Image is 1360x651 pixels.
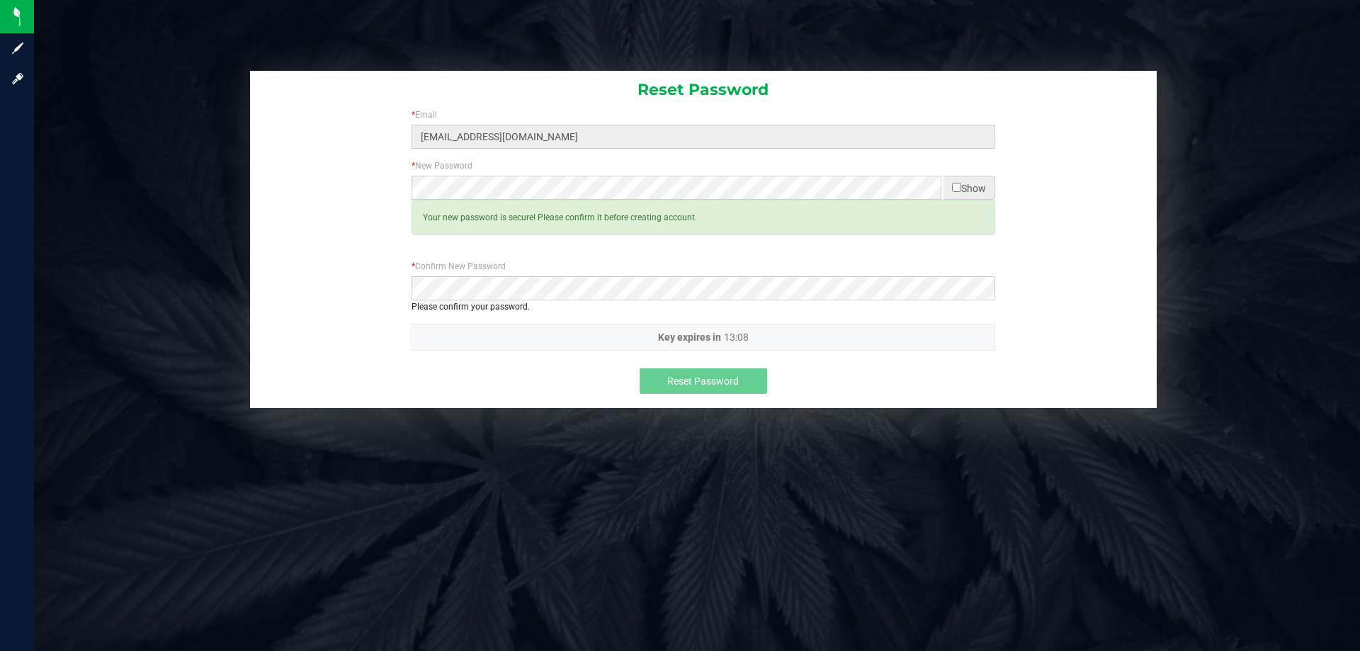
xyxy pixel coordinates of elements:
button: Reset Password [640,368,767,394]
inline-svg: Log in [11,72,25,86]
p: Your new password is secure! Please confirm it before creating account. [423,211,983,224]
label: Confirm New Password [412,260,506,273]
p: Please confirm your password. [412,300,994,313]
span: 13:08 [724,332,749,343]
label: Email [412,108,437,121]
p: Key expires in [412,324,994,351]
span: Reset Password [667,375,739,387]
label: New Password [412,159,472,172]
inline-svg: Sign up [11,41,25,55]
div: Reset Password [250,71,1157,108]
span: Show [943,176,995,200]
